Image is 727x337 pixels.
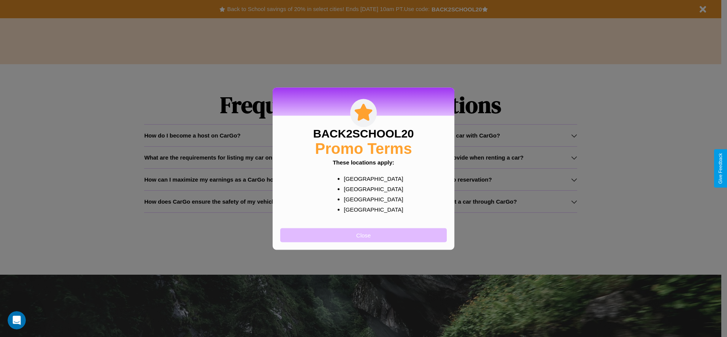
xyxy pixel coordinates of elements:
h3: BACK2SCHOOL20 [313,127,414,140]
button: Close [280,228,447,242]
p: [GEOGRAPHIC_DATA] [344,194,398,204]
h2: Promo Terms [315,140,412,157]
p: [GEOGRAPHIC_DATA] [344,184,398,194]
p: [GEOGRAPHIC_DATA] [344,173,398,184]
div: Give Feedback [718,153,723,184]
b: These locations apply: [333,159,394,165]
p: [GEOGRAPHIC_DATA] [344,204,398,214]
iframe: Intercom live chat [8,311,26,329]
